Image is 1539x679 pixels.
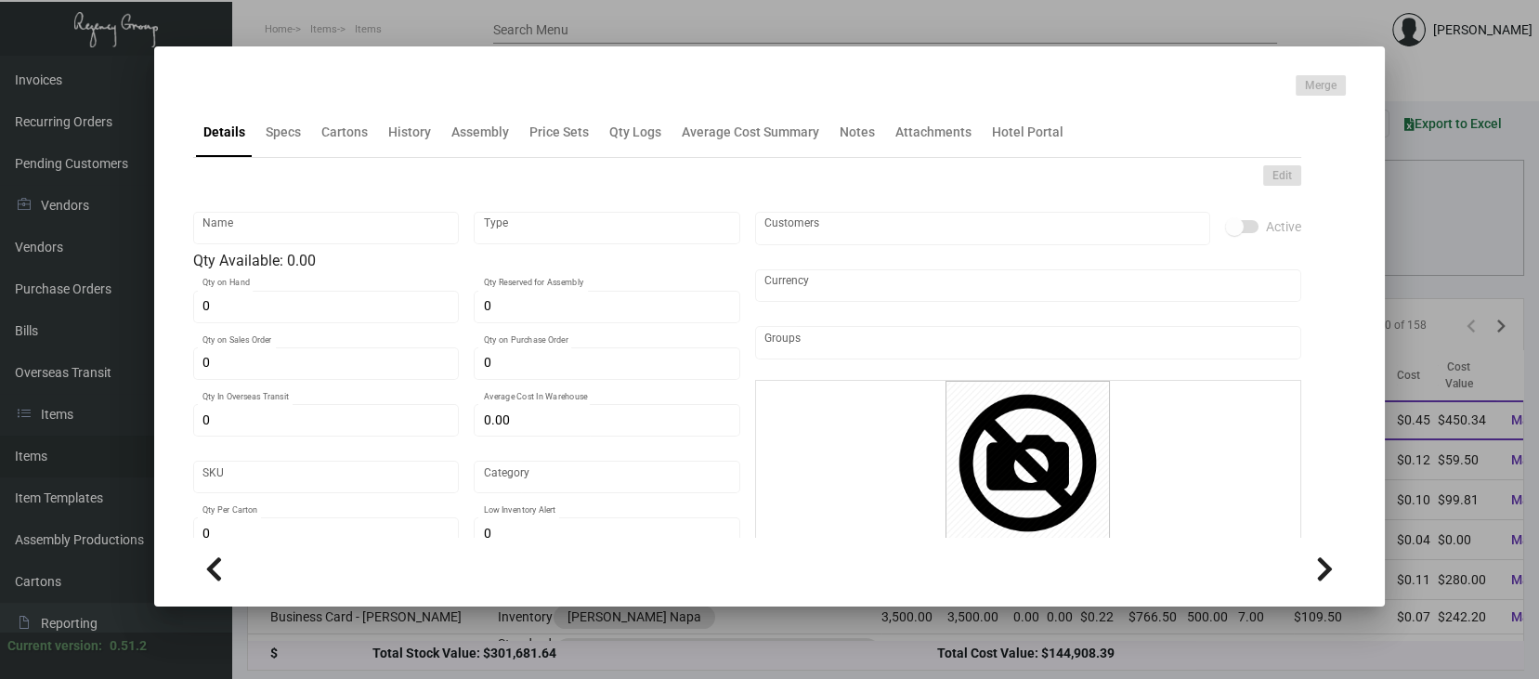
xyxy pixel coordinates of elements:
div: Price Sets [529,123,589,142]
div: Current version: [7,636,102,656]
input: Add new.. [764,221,1201,236]
div: History [388,123,431,142]
div: Cartons [321,123,368,142]
div: Attachments [895,123,972,142]
div: Notes [840,123,875,142]
div: Qty Logs [609,123,661,142]
div: Assembly [451,123,509,142]
div: 0.51.2 [110,636,147,656]
div: Qty Available: 0.00 [193,250,740,272]
div: Average Cost Summary [682,123,819,142]
div: Details [203,123,245,142]
div: Specs [266,123,301,142]
span: Edit [1272,168,1292,184]
input: Add new.. [764,335,1292,350]
button: Edit [1263,165,1301,186]
button: Merge [1296,75,1346,96]
span: Active [1266,215,1301,238]
div: Hotel Portal [992,123,1063,142]
span: Merge [1305,78,1337,94]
